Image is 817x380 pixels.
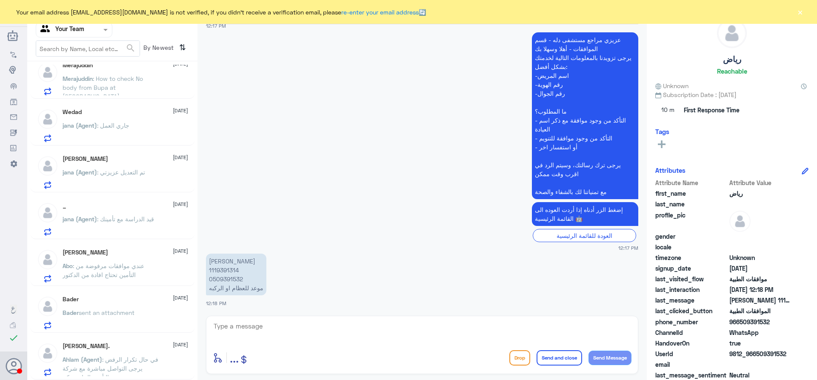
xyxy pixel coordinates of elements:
h5: ريم بنت محمد. [63,343,110,350]
span: 966509391532 [729,317,791,326]
span: last_message_sentiment [655,371,728,380]
span: : قيد الدراسة مع تأمينك [97,215,154,223]
span: signup_date [655,264,728,273]
span: sent an attachment [79,309,134,316]
span: Attribute Value [729,178,791,187]
span: Subscription Date : [DATE] [655,90,808,99]
span: true [729,339,791,348]
span: UserId [655,349,728,358]
span: HandoverOn [655,339,728,348]
p: 22/9/2025, 12:17 PM [532,202,638,226]
span: [DATE] [173,341,188,349]
span: null [729,243,791,251]
img: defaultAdmin.png [37,62,58,83]
span: رياض فهد الشمري 1119391314 0509391532 موعد للعظام او الركبه [729,296,791,305]
img: defaultAdmin.png [729,211,751,232]
button: Send and close [537,350,582,366]
span: ChannelId [655,328,728,337]
button: ... [230,348,239,367]
span: Attribute Name [655,178,728,187]
span: الموافقات الطبية [729,306,791,315]
span: last_clicked_button [655,306,728,315]
p: 22/9/2025, 12:17 PM [532,32,638,199]
span: ... [230,350,239,365]
img: defaultAdmin.png [37,202,58,223]
a: re-enter your email address [341,9,419,16]
span: [DATE] [173,200,188,208]
span: Bader [63,309,79,316]
span: null [729,232,791,241]
span: [DATE] [173,154,188,161]
i: ⇅ [179,40,186,54]
span: [DATE] [173,247,188,255]
span: locale [655,243,728,251]
span: jana (Agent) [63,169,97,176]
span: 12:17 PM [618,244,638,251]
h6: Reachable [717,67,747,75]
button: × [796,8,804,16]
input: Search by Name, Local etc… [36,41,140,56]
button: Send Message [588,351,631,365]
span: 12:17 PM [206,23,226,29]
span: 2 [729,328,791,337]
span: 2025-09-22T09:18:20.52Z [729,285,791,294]
span: jana (Agent) [63,122,97,129]
span: Merajuddin [63,75,93,82]
h5: Abo Malek [63,249,108,256]
span: 12:18 PM [206,300,226,306]
button: Drop [509,350,530,366]
span: profile_pic [655,211,728,230]
span: Your email address [EMAIL_ADDRESS][DOMAIN_NAME] is not verified, if you didn't receive a verifica... [16,8,426,17]
span: First Response Time [684,106,740,114]
h5: رياض [723,54,741,64]
img: defaultAdmin.png [37,249,58,270]
span: Unknown [655,81,688,90]
span: 0 [729,371,791,380]
span: null [729,360,791,369]
span: 2025-09-22T09:17:28.604Z [729,264,791,273]
span: timezone [655,253,728,262]
span: 9812_966509391532 [729,349,791,358]
span: 10 m [655,103,681,118]
span: phone_number [655,317,728,326]
h5: Merajuddin [63,62,93,69]
span: رياض [729,189,791,198]
h5: Wedad [63,109,82,116]
span: : جاري العمل [97,122,129,129]
span: jana (Agent) [63,215,97,223]
img: defaultAdmin.png [37,296,58,317]
div: العودة للقائمة الرئيسية [533,229,636,242]
h5: Bader [63,296,79,303]
img: defaultAdmin.png [37,155,58,177]
span: موافقات الطبية [729,274,791,283]
h6: Tags [655,128,669,135]
span: Unknown [729,253,791,262]
button: Avatar [6,358,22,374]
img: defaultAdmin.png [37,343,58,364]
span: : How to check No body from Bupa at [GEOGRAPHIC_DATA] [63,75,143,100]
span: By Newest [140,40,176,57]
span: gender [655,232,728,241]
span: search [126,43,136,53]
h5: _ [63,202,66,209]
span: Abo [63,262,73,269]
span: email [655,360,728,369]
span: first_name [655,189,728,198]
i: check [9,333,19,343]
img: defaultAdmin.png [37,109,58,130]
span: last_name [655,200,728,209]
img: defaultAdmin.png [717,19,746,48]
h5: WALEED ALZAHRANI [63,155,108,163]
span: [DATE] [173,294,188,302]
span: last_interaction [655,285,728,294]
span: : تم التعديل عزيزتي [97,169,145,176]
span: last_message [655,296,728,305]
button: search [126,41,136,55]
span: Ahlam (Agent) [63,356,102,363]
h6: Attributes [655,166,686,174]
span: last_visited_flow [655,274,728,283]
p: 22/9/2025, 12:18 PM [206,254,266,295]
span: : عندي موافقات مرفوضة من التأمين تحتاج افادة من الدكتور [63,262,144,278]
span: [DATE] [173,107,188,114]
